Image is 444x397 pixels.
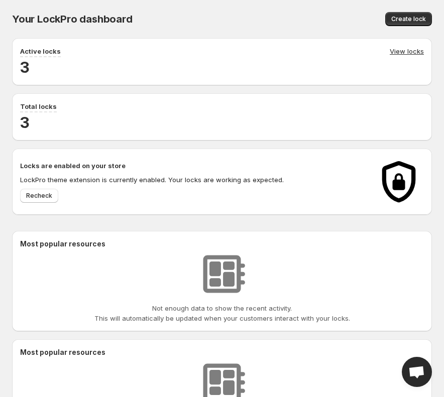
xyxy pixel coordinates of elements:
[26,192,52,200] span: Recheck
[94,303,350,323] p: Not enough data to show the recent activity. This will automatically be updated when your custome...
[197,249,247,299] img: No resources found
[402,357,432,387] a: Open chat
[20,239,424,249] h2: Most popular resources
[20,161,364,171] h2: Locks are enabled on your store
[20,347,424,357] h2: Most popular resources
[20,189,58,203] button: Recheck
[20,101,57,111] p: Total locks
[385,12,432,26] button: Create lock
[391,15,426,23] span: Create lock
[20,175,364,185] p: LockPro theme extension is currently enabled. Your locks are working as expected.
[390,46,424,57] a: View locks
[20,46,61,56] p: Active locks
[20,57,424,77] h2: 3
[20,112,424,133] h2: 3
[12,13,133,25] span: Your LockPro dashboard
